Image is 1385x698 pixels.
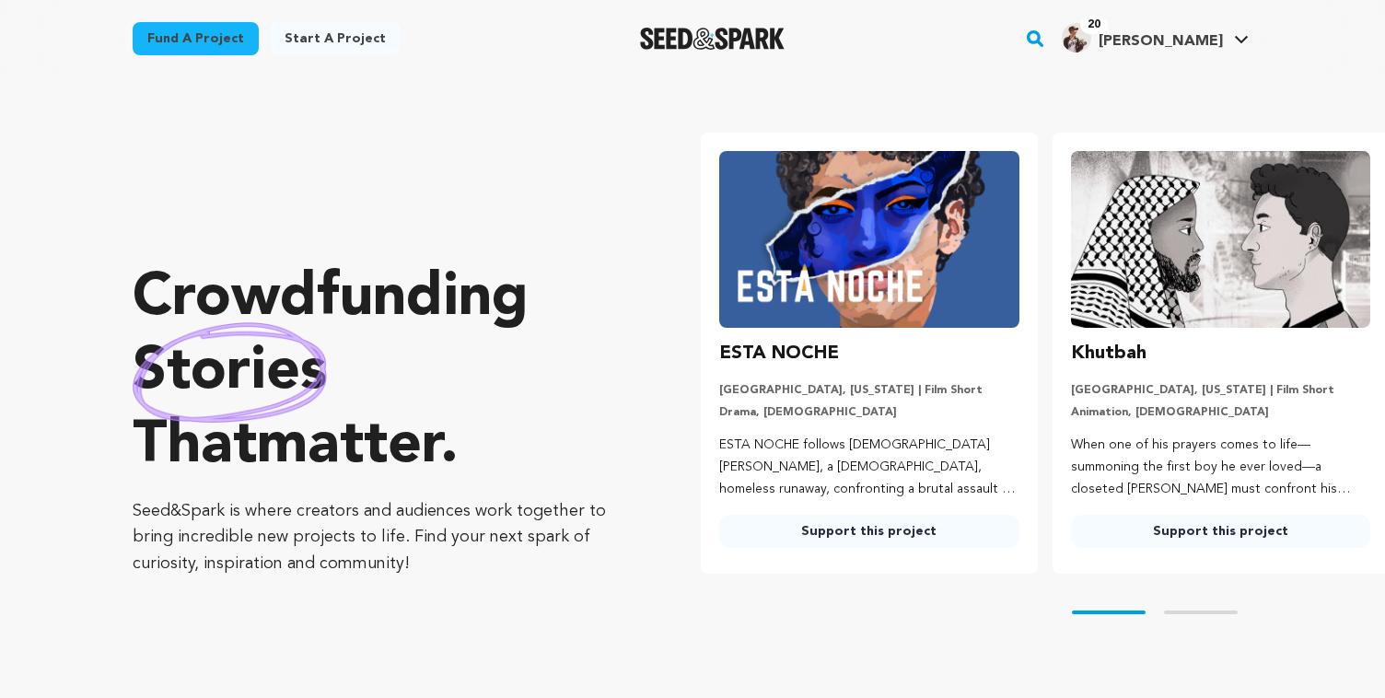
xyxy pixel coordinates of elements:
img: ESTA NOCHE image [719,151,1018,328]
p: Seed&Spark is where creators and audiences work together to bring incredible new projects to life... [133,498,627,577]
a: Start a project [270,22,401,55]
p: When one of his prayers comes to life—summoning the first boy he ever loved—a closeted [PERSON_NA... [1071,435,1370,500]
p: Animation, [DEMOGRAPHIC_DATA] [1071,405,1370,420]
a: Katrin Y.'s Profile [1058,19,1252,52]
a: Fund a project [133,22,259,55]
a: Support this project [719,515,1018,548]
h3: ESTA NOCHE [719,339,839,368]
p: [GEOGRAPHIC_DATA], [US_STATE] | Film Short [719,383,1018,398]
p: Drama, [DEMOGRAPHIC_DATA] [719,405,1018,420]
div: Katrin Y.'s Profile [1062,23,1223,52]
img: 8e7a4971ea222b99.jpg [1062,23,1091,52]
img: Khutbah image [1071,151,1370,328]
img: hand sketched image [133,322,327,423]
span: Katrin Y.'s Profile [1058,19,1252,58]
p: ESTA NOCHE follows [DEMOGRAPHIC_DATA] [PERSON_NAME], a [DEMOGRAPHIC_DATA], homeless runaway, conf... [719,435,1018,500]
img: Seed&Spark Logo Dark Mode [640,28,785,50]
a: Support this project [1071,515,1370,548]
p: [GEOGRAPHIC_DATA], [US_STATE] | Film Short [1071,383,1370,398]
a: Seed&Spark Homepage [640,28,785,50]
span: [PERSON_NAME] [1099,34,1223,49]
span: matter [257,417,440,476]
p: Crowdfunding that . [133,262,627,483]
h3: Khutbah [1071,339,1146,368]
span: 20 [1080,16,1108,34]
